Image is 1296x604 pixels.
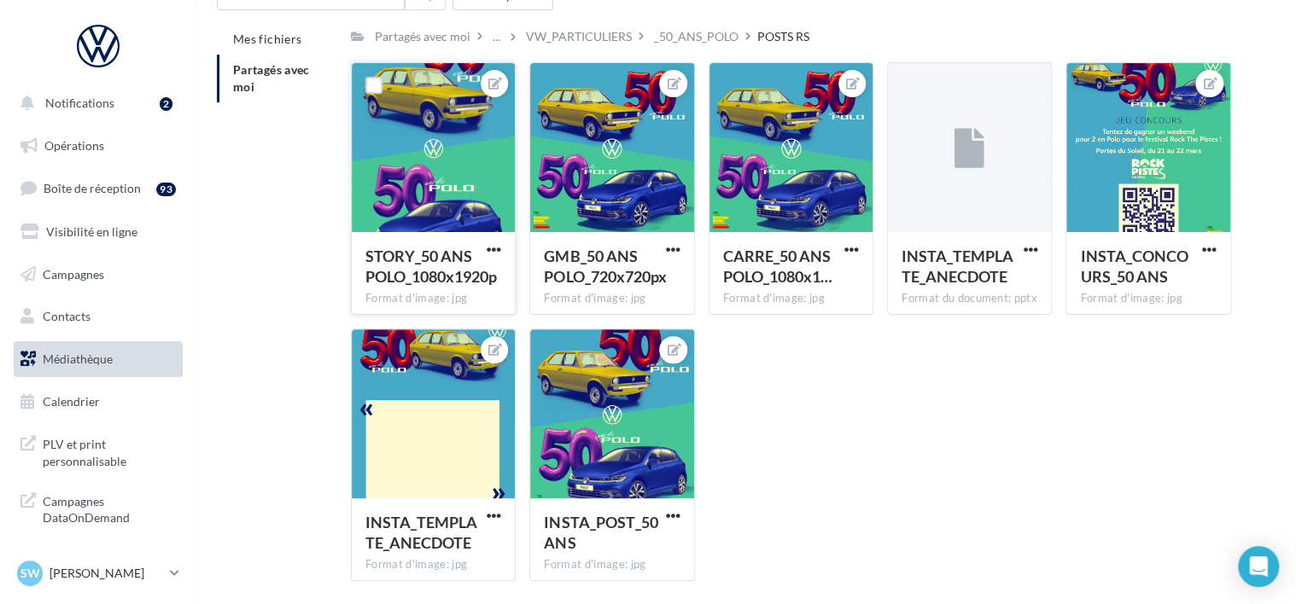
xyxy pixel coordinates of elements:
div: 2 [160,97,172,111]
div: Format d'image: jpg [723,291,859,306]
div: _50_ANS_POLO [654,28,738,45]
div: Format d'image: jpg [544,557,680,572]
div: Format d'image: jpg [365,557,501,572]
a: Contacts [10,299,186,334]
a: Médiathèque [10,341,186,377]
button: Notifications 2 [10,85,179,121]
div: POSTS RS [757,28,809,45]
a: Campagnes [10,257,186,293]
span: STORY_50 ANS POLO_1080x1920p [365,247,497,286]
a: Boîte de réception93 [10,170,186,206]
span: INSTA_TEMPLATE_ANECDOTE [365,513,477,552]
div: 93 [156,183,176,196]
span: Mes fichiers [233,32,301,46]
a: Opérations [10,128,186,164]
span: INSTA_TEMPLATE_ANECDOTE [902,247,1013,286]
span: INSTA_POST_50 ANS [544,513,657,552]
span: Calendrier [43,394,100,409]
span: PLV et print personnalisable [43,433,176,469]
a: SW [PERSON_NAME] [14,557,183,589]
span: SW [20,565,40,582]
span: Notifications [45,96,114,110]
div: Format du document: pptx [902,291,1037,306]
div: Partagés avec moi [375,28,470,45]
span: Boîte de réception [44,181,141,195]
span: Visibilité en ligne [46,224,137,239]
span: Médiathèque [43,351,113,366]
span: Campagnes DataOnDemand [43,490,176,526]
div: Format d'image: jpg [365,291,501,306]
span: Partagés avec moi [233,62,310,94]
a: Visibilité en ligne [10,214,186,250]
span: Opérations [44,138,104,153]
div: ... [489,25,504,49]
span: INSTA_CONCOURS_50 ANS [1080,247,1188,286]
p: [PERSON_NAME] [50,565,163,582]
span: Contacts [43,309,90,323]
span: CARRE_50 ANS POLO_1080x1080px [723,247,832,286]
div: Open Intercom Messenger [1238,546,1279,587]
a: Campagnes DataOnDemand [10,483,186,533]
div: VW_PARTICULIERS [526,28,632,45]
a: Calendrier [10,384,186,420]
div: Format d'image: jpg [1080,291,1216,306]
span: GMB_50 ANS POLO_720x720px [544,247,666,286]
a: PLV et print personnalisable [10,426,186,476]
span: Campagnes [43,266,104,281]
div: Format d'image: jpg [544,291,680,306]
